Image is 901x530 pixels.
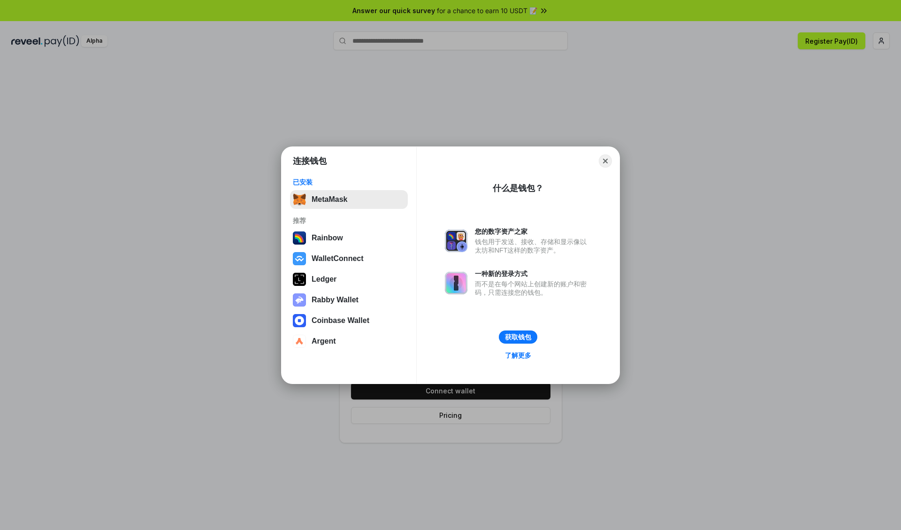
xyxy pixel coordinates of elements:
[312,316,369,325] div: Coinbase Wallet
[312,275,336,284] div: Ledger
[293,273,306,286] img: svg+xml,%3Csvg%20xmlns%3D%22http%3A%2F%2Fwww.w3.org%2F2000%2Fsvg%22%20width%3D%2228%22%20height%3...
[312,195,347,204] div: MetaMask
[505,351,531,360] div: 了解更多
[290,291,408,309] button: Rabby Wallet
[290,270,408,289] button: Ledger
[293,193,306,206] img: svg+xml,%3Csvg%20fill%3D%22none%22%20height%3D%2233%22%20viewBox%3D%220%200%2035%2033%22%20width%...
[445,230,467,252] img: svg+xml,%3Csvg%20xmlns%3D%22http%3A%2F%2Fwww.w3.org%2F2000%2Fsvg%22%20fill%3D%22none%22%20viewBox...
[312,254,364,263] div: WalletConnect
[475,227,591,236] div: 您的数字资产之家
[293,293,306,307] img: svg+xml,%3Csvg%20xmlns%3D%22http%3A%2F%2Fwww.w3.org%2F2000%2Fsvg%22%20fill%3D%22none%22%20viewBox...
[312,337,336,346] div: Argent
[293,314,306,327] img: svg+xml,%3Csvg%20width%3D%2228%22%20height%3D%2228%22%20viewBox%3D%220%200%2028%2028%22%20fill%3D...
[599,154,612,168] button: Close
[293,216,405,225] div: 推荐
[475,269,591,278] div: 一种新的登录方式
[475,280,591,297] div: 而不是在每个网站上创建新的账户和密码，只需连接您的钱包。
[290,332,408,351] button: Argent
[505,333,531,341] div: 获取钱包
[312,234,343,242] div: Rainbow
[499,349,537,361] a: 了解更多
[293,231,306,245] img: svg+xml,%3Csvg%20width%3D%22120%22%20height%3D%22120%22%20viewBox%3D%220%200%20120%20120%22%20fil...
[493,183,543,194] div: 什么是钱包？
[312,296,359,304] div: Rabby Wallet
[290,311,408,330] button: Coinbase Wallet
[290,190,408,209] button: MetaMask
[290,249,408,268] button: WalletConnect
[475,238,591,254] div: 钱包用于发送、接收、存储和显示像以太坊和NFT这样的数字资产。
[445,272,467,294] img: svg+xml,%3Csvg%20xmlns%3D%22http%3A%2F%2Fwww.w3.org%2F2000%2Fsvg%22%20fill%3D%22none%22%20viewBox...
[293,252,306,265] img: svg+xml,%3Csvg%20width%3D%2228%22%20height%3D%2228%22%20viewBox%3D%220%200%2028%2028%22%20fill%3D...
[499,330,537,344] button: 获取钱包
[293,155,327,167] h1: 连接钱包
[293,178,405,186] div: 已安装
[290,229,408,247] button: Rainbow
[293,335,306,348] img: svg+xml,%3Csvg%20width%3D%2228%22%20height%3D%2228%22%20viewBox%3D%220%200%2028%2028%22%20fill%3D...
